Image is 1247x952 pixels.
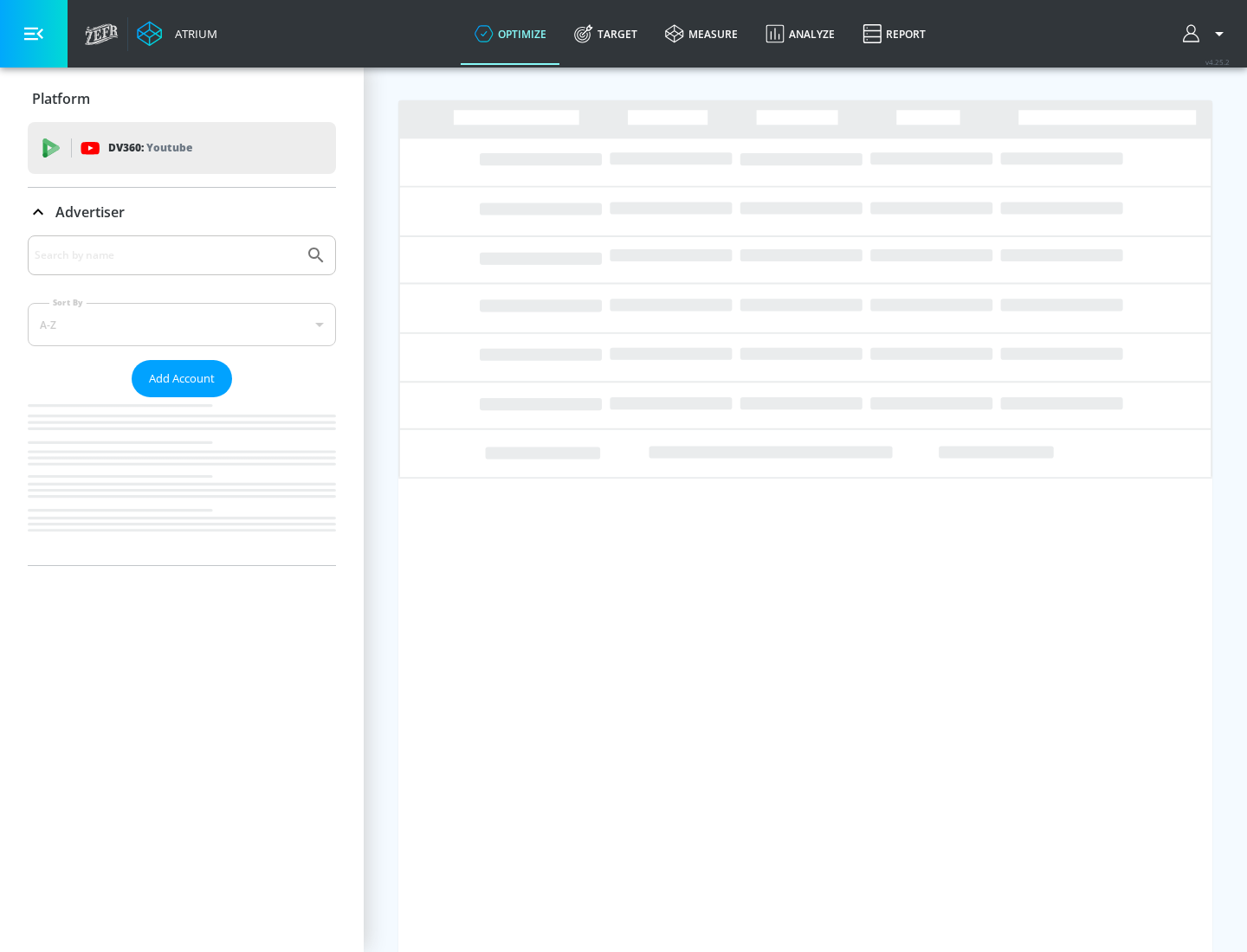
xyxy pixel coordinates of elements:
p: DV360: [108,138,192,158]
a: Atrium [137,21,217,47]
a: Report [849,3,940,65]
div: A-Z [28,303,336,346]
button: Add Account [132,360,232,397]
div: Advertiser [28,188,336,236]
span: Add Account [149,369,215,389]
div: Advertiser [28,235,336,565]
span: v 4.25.2 [1205,57,1230,67]
div: Platform [28,74,336,123]
p: Platform [32,89,90,108]
p: Advertiser [55,203,125,222]
a: optimize [461,3,560,65]
input: Search by name [35,244,297,267]
a: measure [651,3,752,65]
div: DV360: Youtube [28,122,336,174]
a: Analyze [752,3,849,65]
p: Youtube [146,138,192,157]
a: Target [560,3,651,65]
label: Sort By [49,297,87,308]
nav: list of Advertiser [28,397,336,565]
div: Atrium [168,26,217,42]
